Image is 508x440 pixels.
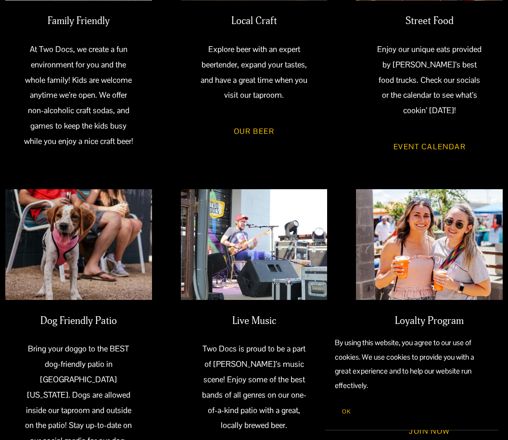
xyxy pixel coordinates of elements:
p: Explore beer with an expert beertender, expand your tastes, and have a great time when you visit ... [199,42,309,104]
span: OK [342,408,351,415]
h2: Local Craft [199,15,309,27]
h2: Street Food [375,15,485,27]
img: Male musician with glasses and a red cap, singing and playing an electric guitar on stage at an o... [181,190,328,300]
a: Our Beer [219,118,289,146]
h2: Dog Friendly Patio [24,315,134,327]
button: OK [335,402,358,421]
h2: Loyalty Program [375,315,485,327]
section: Cookie banner [325,326,498,430]
a: Event Calendar [379,133,481,161]
p: Enjoy our unique eats provided by [PERSON_NAME]’s best food trucks. Check our socials or the cale... [375,42,485,119]
p: Two Docs is proud to be a part of [PERSON_NAME]’s music scene! Enjoy some of the best bands of al... [199,342,309,434]
h2: Family Friendly [24,15,134,27]
h2: Live Music [199,315,309,327]
img: Two young women smiling and holding drinks at an outdoor event on a sunny day, with tents and peo... [356,190,503,300]
p: At Two Docs, we create a fun environment for you and the whole family! Kids are welcome anytime w... [24,42,134,150]
img: A happy young dog with white and brown fur, wearing a pink harness, standing on gravel with its t... [5,190,152,300]
p: By using this website, you agree to our use of cookies. We use cookies to provide you with a grea... [335,336,489,393]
